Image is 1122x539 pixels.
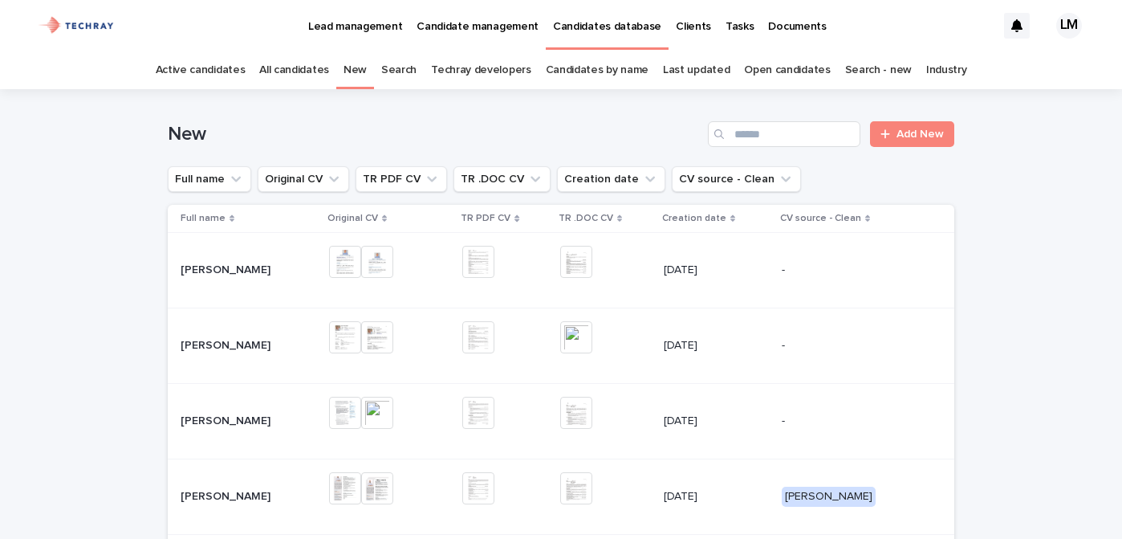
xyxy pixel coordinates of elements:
[744,51,830,89] a: Open candidates
[926,51,967,89] a: Industry
[181,411,274,428] p: [PERSON_NAME]
[896,129,944,140] span: Add New
[1056,13,1082,39] div: LM
[782,487,876,507] div: [PERSON_NAME]
[663,51,730,89] a: Last updated
[168,383,954,459] tr: [PERSON_NAME][PERSON_NAME] [DATE]-
[870,121,954,147] a: Add New
[782,263,916,277] p: -
[782,339,916,353] p: -
[662,210,726,227] p: Creation date
[356,166,447,192] button: TR PDF CV
[259,51,329,89] a: All candidates
[557,166,665,192] button: Creation date
[168,233,954,308] tr: [PERSON_NAME][PERSON_NAME] [DATE]-
[845,51,912,89] a: Search - new
[381,51,417,89] a: Search
[181,336,274,353] p: [PERSON_NAME]
[664,339,769,353] p: [DATE]
[168,123,701,146] h1: New
[181,210,226,227] p: Full name
[708,121,860,147] input: Search
[156,51,246,89] a: Active candidates
[168,459,954,534] tr: [PERSON_NAME][PERSON_NAME] [DATE][PERSON_NAME]
[780,210,861,227] p: CV source - Clean
[168,308,954,384] tr: [PERSON_NAME][PERSON_NAME] [DATE]-
[664,414,769,428] p: [DATE]
[664,263,769,277] p: [DATE]
[453,166,551,192] button: TR .DOC CV
[461,210,510,227] p: TR PDF CV
[672,166,801,192] button: CV source - Clean
[431,51,531,89] a: Techray developers
[559,210,613,227] p: TR .DOC CV
[546,51,648,89] a: Candidates by name
[181,260,274,277] p: [PERSON_NAME]
[168,166,251,192] button: Full name
[181,487,274,504] p: [PERSON_NAME]
[782,414,916,428] p: -
[344,51,367,89] a: New
[664,490,769,504] p: [DATE]
[32,10,121,42] img: xG6Muz3VQV2JDbePcW7p
[258,166,349,192] button: Original CV
[327,210,378,227] p: Original CV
